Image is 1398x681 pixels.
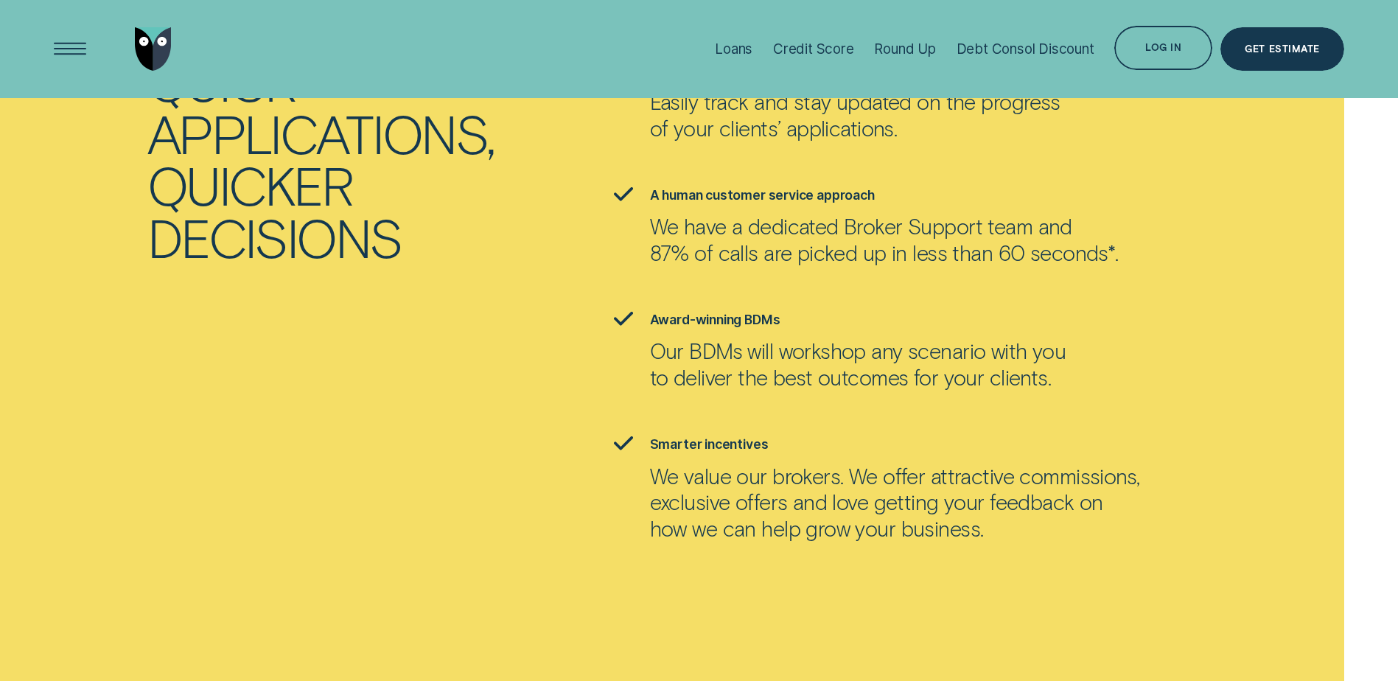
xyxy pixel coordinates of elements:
h2: Quick applications, quicker decisions [147,55,470,263]
a: Get Estimate [1220,27,1344,71]
button: Open Menu [48,27,92,71]
button: Log in [1114,26,1212,70]
label: Award-winning BDMs [650,312,780,327]
p: We value our brokers. We offer attractive commissions, exclusive offers and love getting your fee... [650,463,1140,542]
label: Smarter incentives [650,436,769,452]
label: A human customer service approach [650,187,875,203]
p: We have a dedicated Broker Support team and 87% of calls are picked up in less than 60 seconds*. [650,213,1119,266]
div: Loans [715,41,752,57]
div: Debt Consol Discount [957,41,1094,57]
div: Credit Score [773,41,854,57]
p: Our BDMs will workshop any scenario with you to deliver the best outcomes for your clients. [650,338,1066,391]
p: Easily track and stay updated on the progress of your clients’ applications. [650,88,1060,142]
div: Round Up [874,41,936,57]
img: Wisr [135,27,172,71]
